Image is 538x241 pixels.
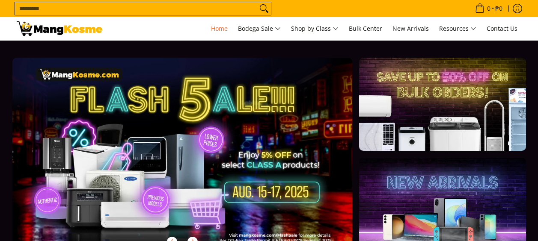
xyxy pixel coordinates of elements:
a: Shop by Class [287,17,343,40]
span: Bodega Sale [238,24,281,34]
a: Bulk Center [345,17,386,40]
button: Search [257,2,271,15]
nav: Main Menu [111,17,522,40]
span: Shop by Class [291,24,339,34]
span: New Arrivals [392,24,429,32]
a: Bodega Sale [234,17,285,40]
span: Contact Us [487,24,517,32]
span: 0 [486,6,492,12]
a: Contact Us [482,17,522,40]
a: Home [207,17,232,40]
span: Bulk Center [349,24,382,32]
a: Resources [435,17,481,40]
span: ₱0 [494,6,504,12]
span: Home [211,24,228,32]
span: • [473,4,505,13]
img: Mang Kosme: Your Home Appliances Warehouse Sale Partner! [17,21,102,36]
a: New Arrivals [388,17,433,40]
span: Resources [439,24,476,34]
